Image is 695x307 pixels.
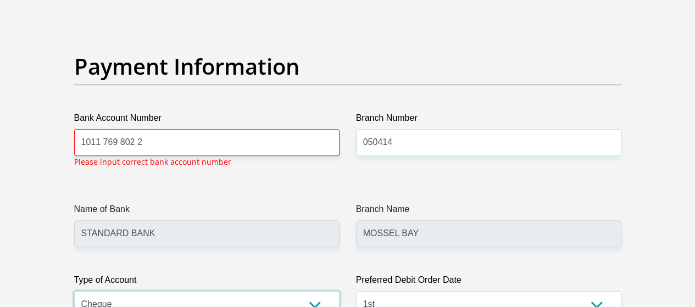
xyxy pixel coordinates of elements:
label: Branch Number [356,111,621,129]
h2: Payment Information [74,53,621,80]
input: Branch Name [356,220,621,247]
input: Name of Bank [74,220,340,247]
label: Type of Account [74,273,340,291]
label: Preferred Debit Order Date [356,273,621,291]
label: Bank Account Number [74,111,340,129]
label: Name of Bank [74,203,340,220]
label: Branch Name [356,203,621,220]
input: Bank Account Number [74,129,340,156]
input: Branch Number [356,129,621,156]
p: Please input correct bank account number [74,156,231,168]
